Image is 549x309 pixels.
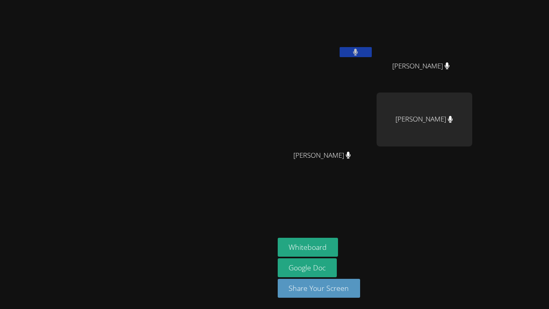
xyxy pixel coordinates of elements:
[293,150,351,161] span: [PERSON_NAME]
[377,93,472,146] div: [PERSON_NAME]
[278,279,361,298] button: Share Your Screen
[278,238,338,257] button: Whiteboard
[278,258,337,277] a: Google Doc
[392,60,450,72] span: [PERSON_NAME]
